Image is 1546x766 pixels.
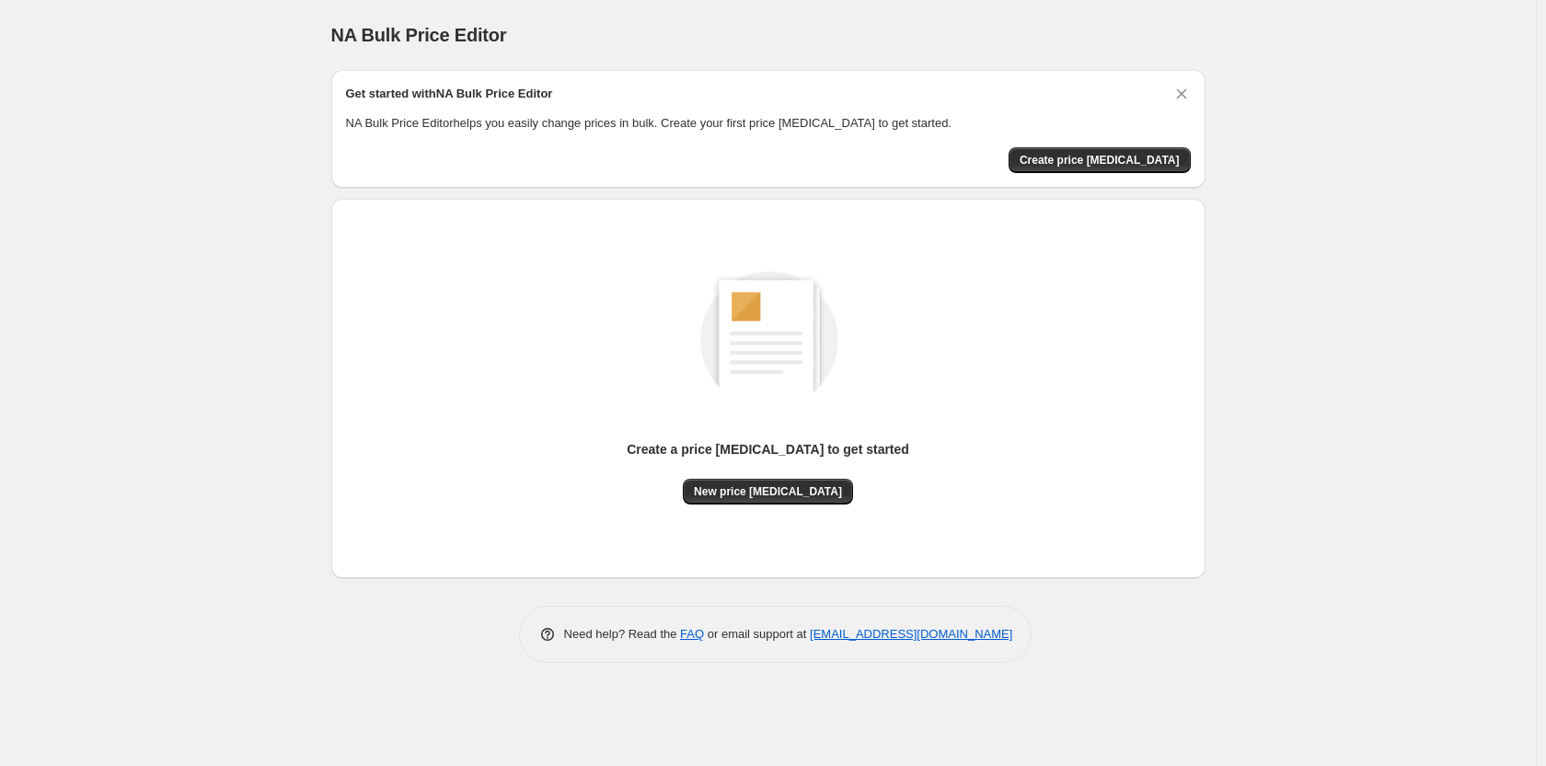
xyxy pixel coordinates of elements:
span: New price [MEDICAL_DATA] [694,484,842,499]
h2: Get started with NA Bulk Price Editor [346,85,553,103]
span: NA Bulk Price Editor [331,25,507,45]
a: FAQ [680,627,704,641]
button: Create price change job [1009,147,1191,173]
p: NA Bulk Price Editor helps you easily change prices in bulk. Create your first price [MEDICAL_DAT... [346,114,1191,133]
span: or email support at [704,627,810,641]
a: [EMAIL_ADDRESS][DOMAIN_NAME] [810,627,1012,641]
p: Create a price [MEDICAL_DATA] to get started [627,440,909,458]
span: Create price [MEDICAL_DATA] [1020,153,1180,168]
span: Need help? Read the [564,627,681,641]
button: Dismiss card [1172,85,1191,103]
button: New price [MEDICAL_DATA] [683,479,853,505]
